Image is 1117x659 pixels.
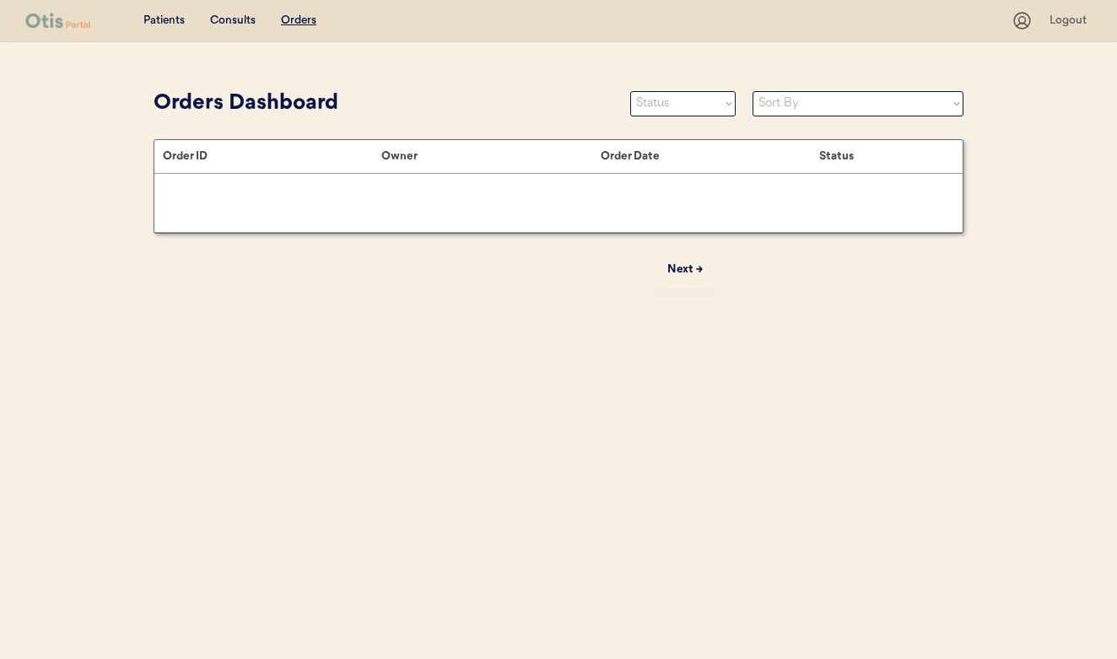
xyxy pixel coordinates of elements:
[601,149,819,163] div: Order Date
[154,88,613,120] div: Orders Dashboard
[1050,13,1092,30] div: Logout
[143,13,185,30] div: Patients
[819,149,946,163] div: Status
[381,149,600,163] div: Owner
[281,14,316,26] u: Orders
[643,251,727,289] button: Next →
[210,13,256,30] div: Consults
[163,149,381,163] div: Order ID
